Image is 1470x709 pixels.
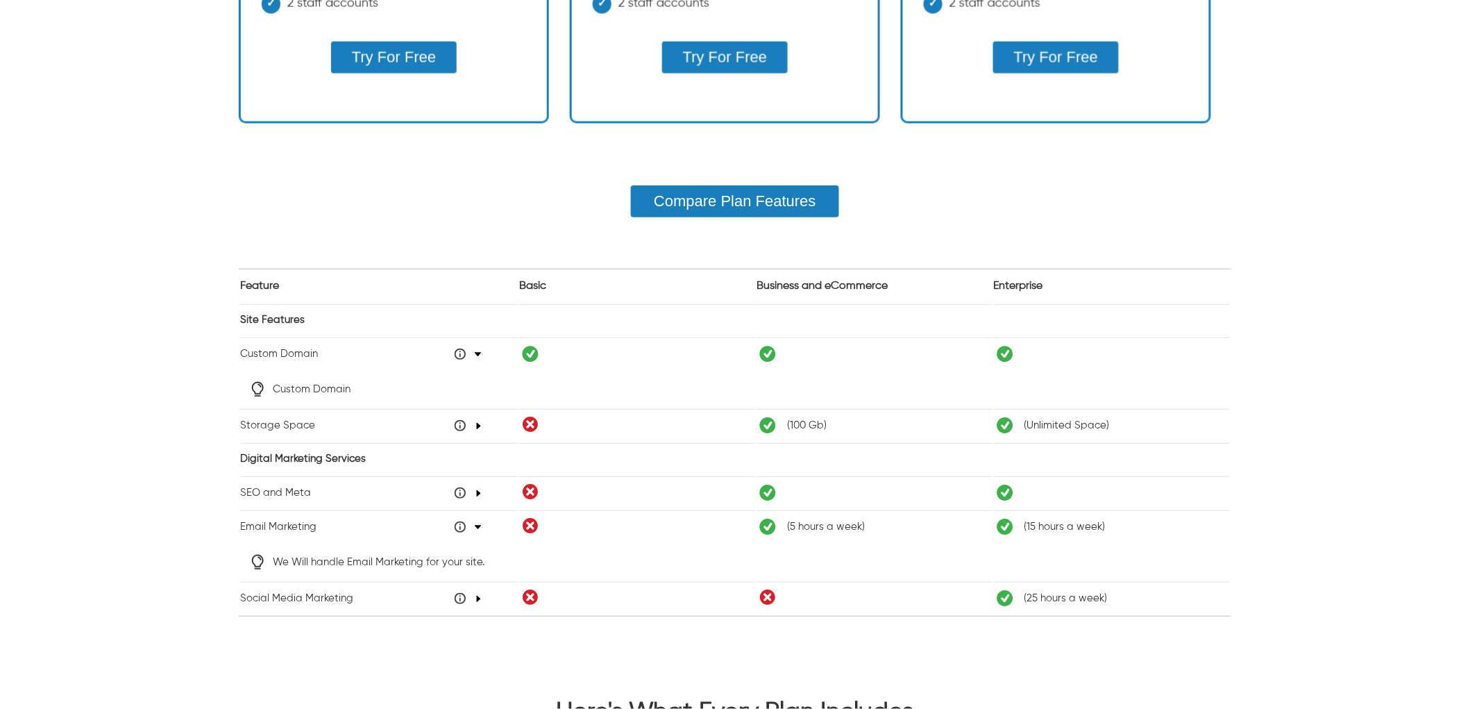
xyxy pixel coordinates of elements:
button: Try For Free [993,41,1119,73]
span: ( 100 Gb ) [787,419,827,433]
img: info.png [455,487,466,499]
img: info.png [455,593,466,604]
button: Compare Plan Features [631,185,839,217]
td: Storage Space [240,409,518,442]
td: SEO and Meta [240,476,518,509]
span: ( Unlimited Space ) [1024,419,1110,433]
span: ( 25 hours a week ) [1024,592,1108,606]
strong: Digital Marketing Services [240,453,366,464]
button: Try For Free [331,41,457,73]
img: help-icon [247,378,269,401]
div: We Will handle Email Marketing for your site. [240,544,1230,581]
img: info.png [455,349,466,360]
td: Custom Domain [240,337,518,370]
button: Try For Free [662,41,788,73]
span: ( 5 hours a week ) [787,520,865,534]
strong: Site Features [240,315,305,325]
span: ( 15 hours a week ) [1024,520,1106,534]
img: info.png [455,420,466,431]
td: Email Marketing [240,510,518,543]
div: Custom Domain [240,372,1230,408]
img: info.png [455,522,466,533]
img: help-icon [247,551,269,574]
td: Social Media Marketing [240,582,518,615]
